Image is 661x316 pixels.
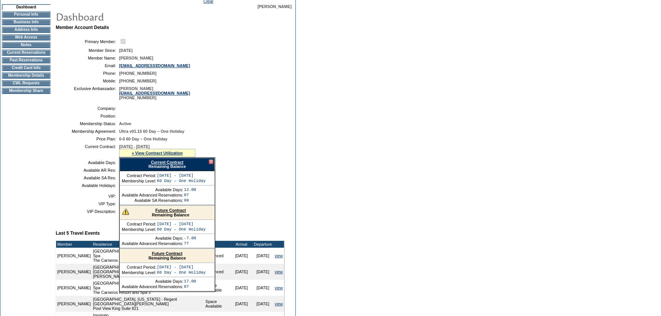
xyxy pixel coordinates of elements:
[2,19,50,25] td: Business Info
[204,296,231,312] td: Space Available
[157,265,206,269] td: [DATE] - [DATE]
[122,198,183,203] td: Available SA Reservations:
[56,296,92,312] td: [PERSON_NAME]
[157,173,206,178] td: [DATE] - [DATE]
[258,4,292,9] span: [PERSON_NAME]
[56,25,109,30] b: Member Account Details
[2,80,50,86] td: CWL Requests
[92,280,205,296] td: [GEOGRAPHIC_DATA], [US_STATE] - Carneros Resort and Spa The Carneros Resort and Spa 3
[157,227,206,232] td: 60 Day – One Holiday
[252,241,274,248] td: Departure
[184,284,196,289] td: 87
[252,264,274,280] td: [DATE]
[184,241,196,246] td: 77
[122,236,183,240] td: Available Days:
[2,73,50,79] td: Membership Details
[2,34,50,40] td: Web Access
[59,202,116,206] td: VIP Type:
[2,11,50,18] td: Personal Info
[59,183,116,188] td: Available Holidays:
[184,193,196,197] td: 87
[119,121,131,126] span: Active
[204,248,231,264] td: Advanced
[2,27,50,33] td: Address Info
[122,241,183,246] td: Available Advanced Reservations:
[119,63,190,68] a: [EMAIL_ADDRESS][DOMAIN_NAME]
[122,179,156,183] td: Membership Level:
[122,227,156,232] td: Membership Level:
[59,121,116,126] td: Membership Status:
[56,241,92,248] td: Member
[122,208,129,215] img: There are insufficient days and/or tokens to cover this reservation
[184,236,196,240] td: -7.00
[56,280,92,296] td: [PERSON_NAME]
[56,231,100,236] b: Last 5 Travel Events
[119,48,132,53] span: [DATE]
[184,198,196,203] td: 99
[59,168,116,173] td: Available AR Res:
[59,63,116,68] td: Email:
[2,65,50,71] td: Credit Card Info
[252,296,274,312] td: [DATE]
[59,86,116,100] td: Exclusive Ambassador:
[275,253,283,258] a: view
[231,264,252,280] td: [DATE]
[119,137,168,141] span: 0-0 60 Day – One Holiday
[92,296,205,312] td: [GEOGRAPHIC_DATA], [US_STATE] - Regent [GEOGRAPHIC_DATA][PERSON_NAME] Pool View King Suite 821
[152,251,182,256] a: Future Contract
[184,279,196,284] td: 17.00
[275,269,283,274] a: view
[204,264,231,280] td: Advanced
[2,50,50,56] td: Current Reservations
[59,176,116,180] td: Available SA Res:
[56,248,92,264] td: [PERSON_NAME]
[157,270,206,275] td: 60 Day – One Holiday
[59,160,116,165] td: Available Days:
[119,56,153,60] span: [PERSON_NAME]
[252,248,274,264] td: [DATE]
[122,270,156,275] td: Membership Level:
[59,209,116,214] td: VIP Description:
[59,79,116,83] td: Mobile:
[157,222,206,226] td: [DATE] - [DATE]
[275,301,283,306] a: view
[59,106,116,111] td: Company:
[119,86,190,100] span: [PERSON_NAME] [PHONE_NUMBER]
[151,160,183,164] a: Current Contract
[119,91,190,95] a: [EMAIL_ADDRESS][DOMAIN_NAME]
[59,48,116,53] td: Member Since:
[155,208,186,213] a: Future Contract
[122,284,183,289] td: Available Advanced Reservations:
[119,71,156,76] span: [PHONE_NUMBER]
[59,194,116,198] td: VIP:
[275,285,283,290] a: view
[59,129,116,134] td: Membership Agreement:
[59,71,116,76] td: Phone:
[231,248,252,264] td: [DATE]
[92,248,205,264] td: [GEOGRAPHIC_DATA], [US_STATE] - Carneros Resort and Spa The Carneros Resort and Spa 12
[119,144,150,149] span: [DATE] - [DATE]
[59,38,116,45] td: Primary Member:
[184,187,196,192] td: 12.00
[59,144,116,157] td: Current Contract:
[204,241,231,248] td: Type
[252,280,274,296] td: [DATE]
[120,206,214,220] div: Remaining Balance
[56,264,92,280] td: [PERSON_NAME]
[231,280,252,296] td: [DATE]
[132,151,183,155] a: » View Contract Utilization
[2,57,50,63] td: Past Reservations
[122,222,156,226] td: Contract Period:
[231,296,252,312] td: [DATE]
[122,193,183,197] td: Available Advanced Reservations:
[120,249,214,263] div: Remaining Balance
[119,129,184,134] span: Ultra v01.15 60 Day – One Holiday
[92,241,205,248] td: Residence
[122,265,156,269] td: Contract Period:
[119,158,215,171] div: Remaining Balance
[122,279,183,284] td: Available Days:
[119,79,156,83] span: [PHONE_NUMBER]
[59,114,116,118] td: Position:
[59,56,116,60] td: Member Name:
[204,280,231,296] td: Space Available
